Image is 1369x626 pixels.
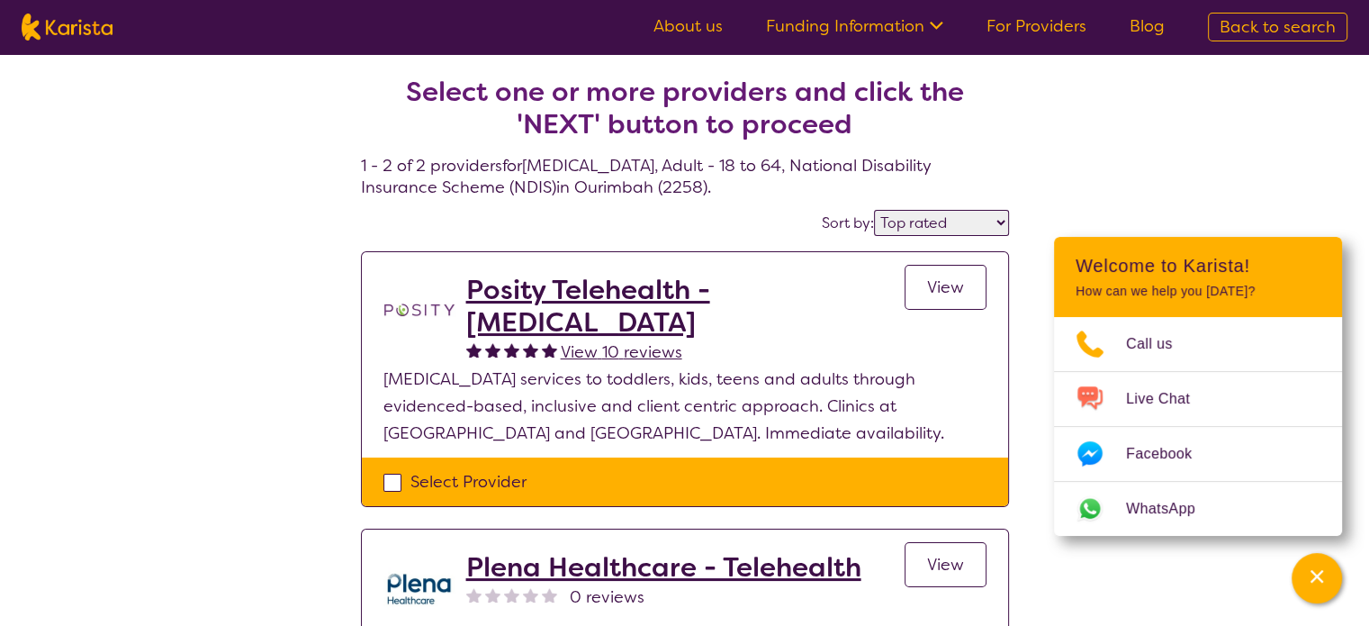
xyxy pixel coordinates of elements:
img: fullstar [466,342,482,358]
img: nonereviewstar [542,587,557,603]
a: Web link opens in a new tab. [1054,482,1342,536]
img: fullstar [504,342,519,358]
ul: Choose channel [1054,317,1342,536]
span: View [927,554,964,576]
button: Channel Menu [1292,553,1342,603]
img: nonereviewstar [504,587,519,603]
img: nonereviewstar [523,587,538,603]
h4: 1 - 2 of 2 providers for [MEDICAL_DATA] , Adult - 18 to 64 , National Disability Insurance Scheme... [361,32,1009,198]
img: fullstar [485,342,500,358]
a: Blog [1130,15,1165,37]
a: View [905,542,986,587]
span: 0 reviews [570,584,644,611]
h2: Select one or more providers and click the 'NEXT' button to proceed [383,76,987,141]
img: nonereviewstar [485,587,500,603]
a: View 10 reviews [561,339,682,366]
p: How can we help you [DATE]? [1076,284,1320,299]
span: Call us [1126,331,1194,358]
a: About us [653,15,723,37]
img: qwv9egg5taowukv2xnze.png [383,551,455,623]
a: Plena Healthcare - Telehealth [466,551,861,584]
span: Live Chat [1126,386,1211,413]
img: t1bslo80pcylnzwjhndq.png [383,274,455,346]
div: Channel Menu [1054,237,1342,536]
p: [MEDICAL_DATA] services to toddlers, kids, teens and adults through evidenced-based, inclusive an... [383,366,986,447]
a: Posity Telehealth - [MEDICAL_DATA] [466,274,905,339]
img: fullstar [523,342,538,358]
span: WhatsApp [1126,495,1217,522]
a: View [905,265,986,310]
a: Funding Information [766,15,943,37]
img: nonereviewstar [466,587,482,603]
label: Sort by: [822,213,874,232]
span: Facebook [1126,440,1213,467]
a: Back to search [1208,13,1347,41]
h2: Welcome to Karista! [1076,255,1320,277]
span: View 10 reviews [561,341,682,363]
span: Back to search [1220,16,1336,38]
img: Karista logo [22,14,113,41]
span: View [927,277,964,298]
img: fullstar [542,342,557,358]
a: For Providers [986,15,1086,37]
